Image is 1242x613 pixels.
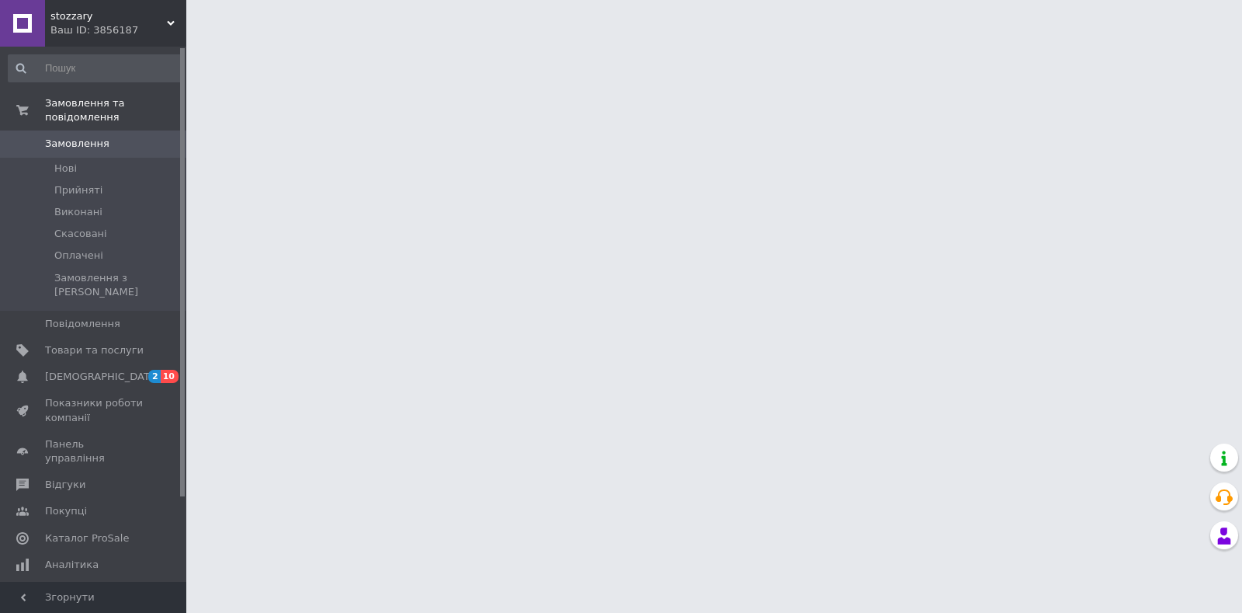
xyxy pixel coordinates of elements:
[45,531,129,545] span: Каталог ProSale
[54,249,103,263] span: Оплачені
[54,183,102,197] span: Прийняті
[148,370,161,383] span: 2
[45,504,87,518] span: Покупці
[54,205,102,219] span: Виконані
[45,96,186,124] span: Замовлення та повідомлення
[161,370,179,383] span: 10
[54,162,77,176] span: Нові
[54,271,182,299] span: Замовлення з [PERSON_NAME]
[50,9,167,23] span: stozzary
[45,370,160,384] span: [DEMOGRAPHIC_DATA]
[45,343,144,357] span: Товари та послуги
[8,54,183,82] input: Пошук
[45,396,144,424] span: Показники роботи компанії
[45,137,109,151] span: Замовлення
[45,317,120,331] span: Повідомлення
[45,558,99,572] span: Аналітика
[45,478,85,492] span: Відгуки
[54,227,107,241] span: Скасовані
[50,23,186,37] div: Ваш ID: 3856187
[45,437,144,465] span: Панель управління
